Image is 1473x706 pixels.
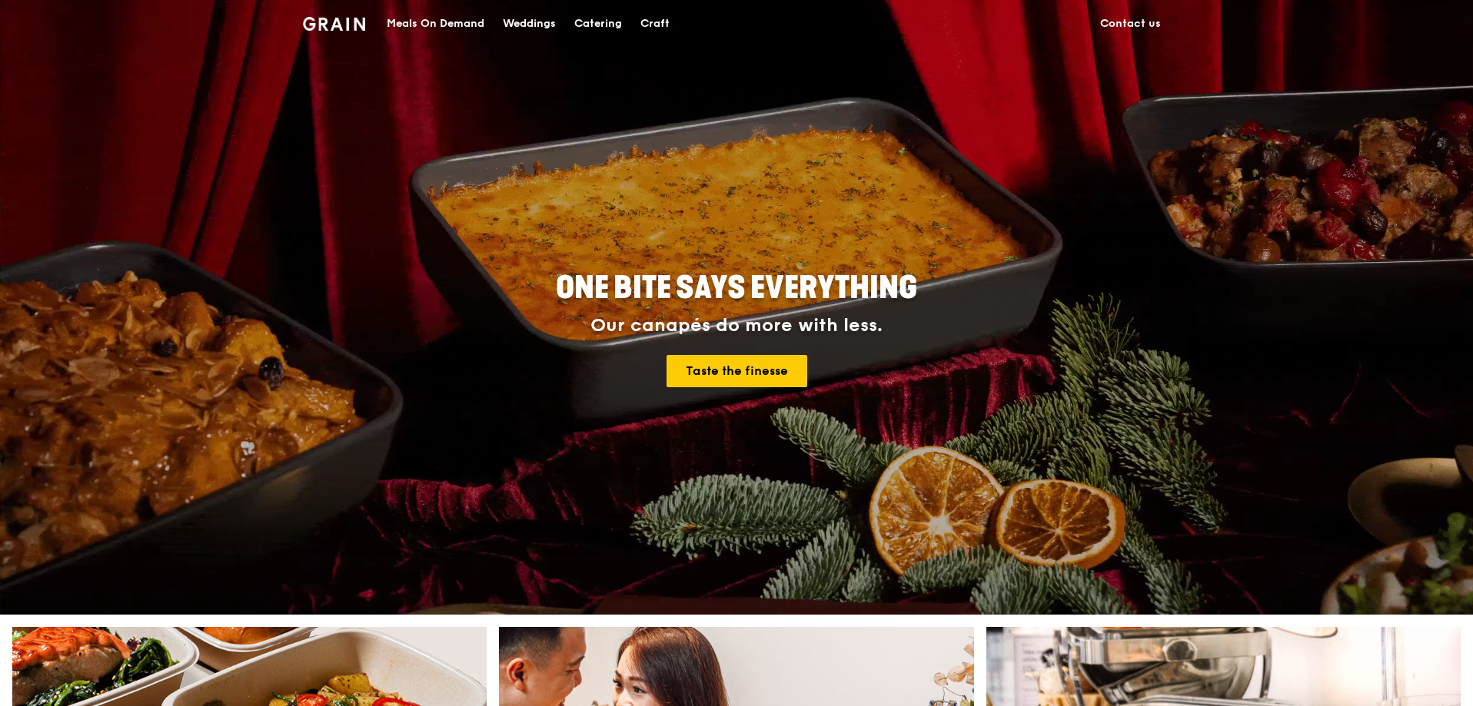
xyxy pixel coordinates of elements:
div: Catering [574,1,622,47]
div: Our canapés do more with less. [460,315,1013,336]
div: Meals On Demand [387,1,484,47]
a: Taste the finesse [667,355,807,387]
a: Contact us [1091,1,1170,47]
a: Craft [631,1,679,47]
a: Weddings [494,1,565,47]
img: Grain [303,17,365,31]
span: ONE BITE SAYS EVERYTHING [556,270,917,307]
a: Catering [565,1,631,47]
div: Weddings [503,1,556,47]
div: Craft [640,1,670,47]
